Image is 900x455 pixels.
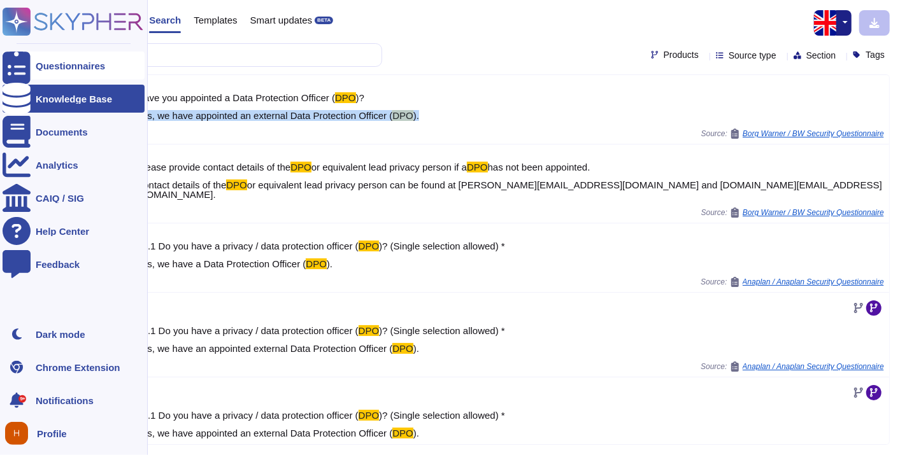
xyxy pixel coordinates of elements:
a: Feedback [3,250,145,278]
a: Knowledge Base [3,85,145,113]
span: ). [327,258,332,269]
span: Borg Warner / BW Security Questionnaire [743,130,884,137]
div: Chrome Extension [36,363,120,372]
span: has not been appointed. [488,162,590,172]
span: Search [149,15,181,25]
span: ). [413,343,419,354]
span: )? [356,92,364,103]
mark: DPO [359,325,380,336]
span: Source: [701,361,884,372]
mark: DPO [290,162,311,172]
mark: DPO [306,258,327,269]
span: Please provide contact details of the [137,162,290,172]
span: )? (Single selection allowed) * [379,325,505,336]
div: Dark mode [36,330,85,339]
img: user [5,422,28,445]
div: 9+ [18,395,26,403]
div: Knowledge Base [36,94,112,104]
span: 11.1 Do you have a privacy / data protection officer ( [137,241,358,251]
span: ). [413,110,419,121]
span: Yes, we have appointed an external Data Protection Officer ( [136,428,392,438]
span: Anaplan / Anaplan Security Questionnaire [743,363,884,370]
a: Analytics [3,151,145,179]
div: Analytics [36,160,78,170]
span: )? (Single selection allowed) * [379,410,505,421]
input: Search a question or template... [50,44,369,66]
span: Tags [866,50,885,59]
a: Chrome Extension [3,353,145,381]
span: )? (Single selection allowed) * [379,241,505,251]
a: CAIQ / SIG [3,184,145,212]
mark: DPO [226,179,247,190]
span: Templates [194,15,237,25]
span: or equivalent lead privacy person if a [311,162,467,172]
span: 11.1 Do you have a privacy / data protection officer ( [137,410,358,421]
span: Source: [701,207,884,218]
mark: DPO [335,92,356,103]
span: Yes, we have a Data Protection Officer ( [136,258,306,269]
mark: DPO [392,110,413,121]
span: ). [413,428,419,438]
mark: DPO [359,410,380,421]
span: Have you appointed a Data Protection Officer ( [137,92,335,103]
span: Anaplan / Anaplan Security Questionnaire [743,278,884,286]
div: Documents [36,127,88,137]
span: Yes, we have appointed an external Data Protection Officer ( [136,110,392,121]
mark: DPO [392,428,413,438]
mark: DPO [467,162,488,172]
button: user [3,419,37,447]
span: Yes, we have an appointed external Data Protection Officer ( [136,343,392,354]
a: Help Center [3,217,145,245]
div: CAIQ / SIG [36,193,84,203]
span: Products [664,50,699,59]
a: Questionnaires [3,52,145,80]
span: Section [806,51,836,60]
span: Contact details of the [136,179,226,190]
span: Source type [729,51,776,60]
span: 11.1 Do you have a privacy / data protection officer ( [137,325,358,336]
div: Help Center [36,227,89,236]
span: Source: [701,129,884,139]
span: Source: [701,277,884,287]
span: Borg Warner / BW Security Questionnaire [743,209,884,216]
mark: DPO [359,241,380,251]
span: or equivalent lead privacy person can be found at [PERSON_NAME][EMAIL_ADDRESS][DOMAIN_NAME] and [... [136,179,882,200]
img: en [814,10,839,36]
span: Profile [37,429,67,438]
div: BETA [315,17,333,24]
div: Questionnaires [36,61,105,71]
span: Smart updates [250,15,313,25]
mark: DPO [392,343,413,354]
span: Notifications [36,396,94,405]
div: Feedback [36,260,80,269]
a: Documents [3,118,145,146]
